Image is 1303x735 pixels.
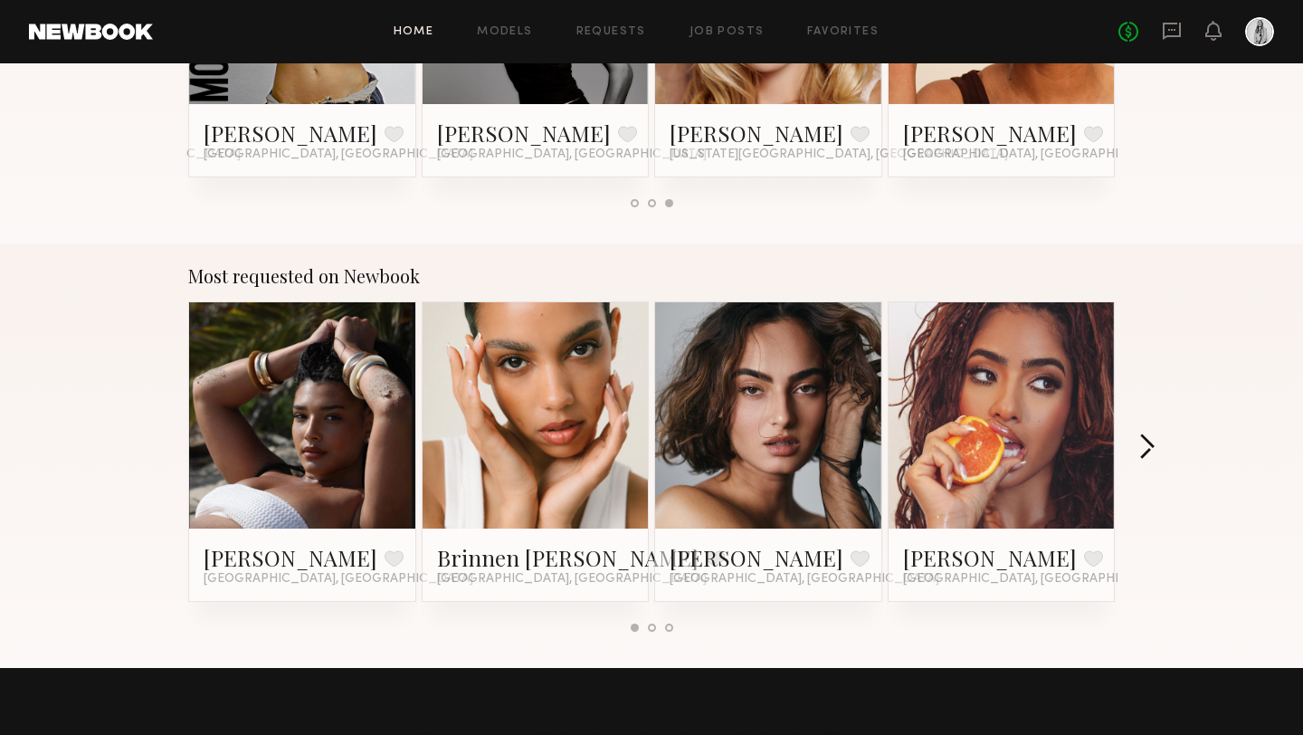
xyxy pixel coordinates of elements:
[204,119,377,148] a: [PERSON_NAME]
[690,26,765,38] a: Job Posts
[670,572,939,587] span: [GEOGRAPHIC_DATA], [GEOGRAPHIC_DATA]
[437,543,699,572] a: Brinnen [PERSON_NAME]
[204,148,473,162] span: [GEOGRAPHIC_DATA], [GEOGRAPHIC_DATA]
[188,265,1115,287] div: Most requested on Newbook
[903,148,1173,162] span: [GEOGRAPHIC_DATA], [GEOGRAPHIC_DATA]
[670,543,843,572] a: [PERSON_NAME]
[394,26,434,38] a: Home
[903,543,1077,572] a: [PERSON_NAME]
[670,148,1008,162] span: [US_STATE][GEOGRAPHIC_DATA], [GEOGRAPHIC_DATA]
[903,572,1173,587] span: [GEOGRAPHIC_DATA], [GEOGRAPHIC_DATA]
[437,119,611,148] a: [PERSON_NAME]
[437,148,707,162] span: [GEOGRAPHIC_DATA], [GEOGRAPHIC_DATA]
[204,572,473,587] span: [GEOGRAPHIC_DATA], [GEOGRAPHIC_DATA]
[477,26,532,38] a: Models
[670,119,843,148] a: [PERSON_NAME]
[576,26,646,38] a: Requests
[903,119,1077,148] a: [PERSON_NAME]
[807,26,879,38] a: Favorites
[437,572,707,587] span: [GEOGRAPHIC_DATA], [GEOGRAPHIC_DATA]
[204,543,377,572] a: [PERSON_NAME]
